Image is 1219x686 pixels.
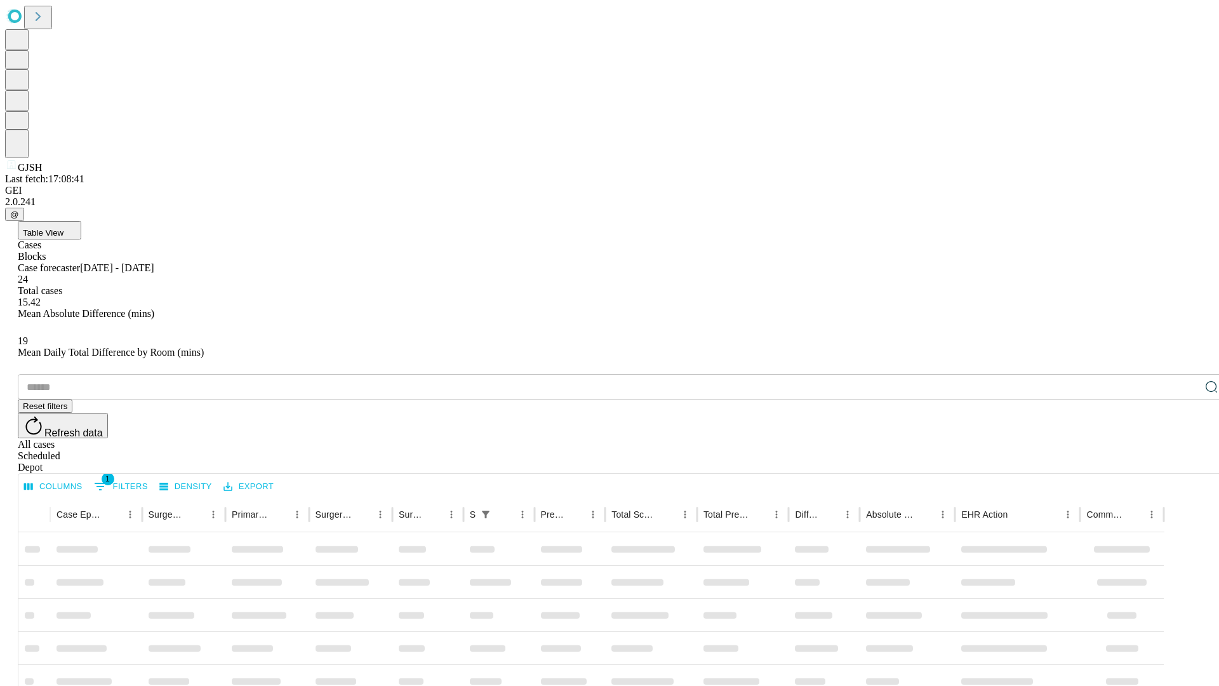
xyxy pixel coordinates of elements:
[232,509,269,520] div: Primary Service
[477,506,495,523] button: Show filters
[187,506,204,523] button: Sort
[611,509,657,520] div: Total Scheduled Duration
[220,477,277,497] button: Export
[102,473,114,485] span: 1
[18,285,62,296] span: Total cases
[91,476,151,497] button: Show filters
[1009,506,1027,523] button: Sort
[18,162,42,173] span: GJSH
[5,185,1214,196] div: GEI
[1143,506,1161,523] button: Menu
[270,506,288,523] button: Sort
[316,509,352,520] div: Surgery Name
[795,509,820,520] div: Difference
[934,506,952,523] button: Menu
[57,509,102,520] div: Case Epic Id
[18,308,154,319] span: Mean Absolute Difference (mins)
[750,506,768,523] button: Sort
[821,506,839,523] button: Sort
[18,400,72,413] button: Reset filters
[5,208,24,221] button: @
[44,427,103,438] span: Refresh data
[399,509,423,520] div: Surgery Date
[80,262,154,273] span: [DATE] - [DATE]
[425,506,443,523] button: Sort
[566,506,584,523] button: Sort
[18,274,28,285] span: 24
[916,506,934,523] button: Sort
[584,506,602,523] button: Menu
[288,506,306,523] button: Menu
[18,347,204,358] span: Mean Daily Total Difference by Room (mins)
[18,262,80,273] span: Case forecaster
[514,506,531,523] button: Menu
[470,509,476,520] div: Scheduled In Room Duration
[541,509,566,520] div: Predicted In Room Duration
[5,173,84,184] span: Last fetch: 17:08:41
[961,509,1008,520] div: EHR Action
[1059,506,1077,523] button: Menu
[23,401,67,411] span: Reset filters
[18,413,108,438] button: Refresh data
[496,506,514,523] button: Sort
[23,228,63,238] span: Table View
[10,210,19,219] span: @
[18,297,41,307] span: 15.42
[156,477,215,497] button: Density
[121,506,139,523] button: Menu
[676,506,694,523] button: Menu
[1086,509,1123,520] div: Comments
[204,506,222,523] button: Menu
[5,196,1214,208] div: 2.0.241
[768,506,785,523] button: Menu
[21,477,86,497] button: Select columns
[1125,506,1143,523] button: Sort
[149,509,185,520] div: Surgeon Name
[18,335,28,346] span: 19
[443,506,460,523] button: Menu
[866,509,915,520] div: Absolute Difference
[477,506,495,523] div: 1 active filter
[839,506,856,523] button: Menu
[354,506,371,523] button: Sort
[371,506,389,523] button: Menu
[658,506,676,523] button: Sort
[703,509,749,520] div: Total Predicted Duration
[103,506,121,523] button: Sort
[18,221,81,239] button: Table View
